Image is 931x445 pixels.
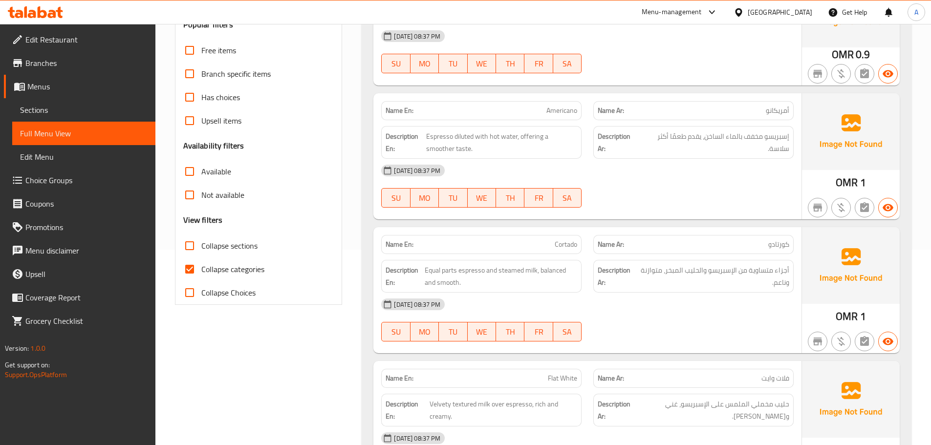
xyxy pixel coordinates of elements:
span: Sections [20,104,148,116]
span: SA [557,325,578,339]
span: TU [443,325,463,339]
button: Available [878,332,898,351]
button: Purchased item [831,332,851,351]
span: OMR [832,45,854,64]
button: TH [496,322,524,341]
span: A [914,7,918,18]
button: Purchased item [831,198,851,217]
button: SU [381,188,410,208]
img: Ae5nvW7+0k+MAAAAAElFTkSuQmCC [802,93,900,170]
span: أجزاء متساوية من الإسبريسو والحليب المبخر، متوازنة وناعم. [638,264,789,288]
a: Grocery Checklist [4,309,155,333]
strong: Description Ar: [598,398,633,422]
span: TH [500,325,520,339]
span: FR [528,325,549,339]
h3: View filters [183,214,223,226]
span: Free items [201,44,236,56]
span: حليب مخملي الملمس على الإسبريسو، غني وكريمي. [635,398,789,422]
button: Not branch specific item [808,64,827,84]
span: Collapse Choices [201,287,256,298]
span: Full Menu View [20,127,148,139]
span: 0.9 [856,45,870,64]
span: SA [557,191,578,205]
span: TU [443,57,463,71]
span: SU [386,325,406,339]
button: FR [524,188,553,208]
span: Branch specific items [201,68,271,80]
button: MO [411,54,439,73]
span: فلات وايت [761,373,789,383]
span: OMR [836,307,858,326]
strong: Name Ar: [598,106,624,116]
span: Collapse categories [201,263,264,275]
button: TU [439,54,467,73]
span: SU [386,57,406,71]
div: [GEOGRAPHIC_DATA] [748,7,812,18]
img: Ae5nvW7+0k+MAAAAAElFTkSuQmCC [802,361,900,437]
span: [DATE] 08:37 PM [390,32,444,41]
a: Coupons [4,192,155,215]
button: Purchased item [831,64,851,84]
span: SU [386,191,406,205]
button: SA [553,188,582,208]
span: Grocery Checklist [25,315,148,327]
a: Menus [4,75,155,98]
span: Upsell items [201,115,241,127]
strong: Description Ar: [598,264,636,288]
a: Branches [4,51,155,75]
span: FR [528,191,549,205]
button: SA [553,322,582,341]
button: SU [381,54,410,73]
a: Choice Groups [4,169,155,192]
span: 1.0.0 [30,342,45,355]
span: Branches [25,57,148,69]
span: [DATE] 08:37 PM [390,300,444,309]
span: Menus [27,81,148,92]
span: TU [443,191,463,205]
span: Velvety textured milk over espresso, rich and creamy. [430,398,577,422]
span: Edit Menu [20,151,148,163]
span: 1 [860,307,866,326]
strong: Description En: [386,130,424,154]
span: Menu disclaimer [25,245,148,256]
button: Available [878,198,898,217]
span: FR [528,57,549,71]
span: كورتادو [768,239,789,250]
button: TH [496,54,524,73]
strong: Description En: [386,264,423,288]
span: Has choices [201,91,240,103]
span: MO [414,191,435,205]
img: Ae5nvW7+0k+MAAAAAElFTkSuQmCC [802,227,900,303]
button: WE [468,188,496,208]
button: TU [439,188,467,208]
span: MO [414,57,435,71]
button: Not has choices [855,332,874,351]
span: Collapse sections [201,240,258,252]
button: Not has choices [855,198,874,217]
span: Americano [546,106,577,116]
span: أمريكانو [766,106,789,116]
span: إسبريسو مخفف بالماء الساخن، يقدم طعمًا أكثر سلاسة. [640,130,789,154]
span: Available [201,166,231,177]
span: Edit Restaurant [25,34,148,45]
span: TH [500,57,520,71]
span: MO [414,325,435,339]
span: Equal parts espresso and steamed milk, balanced and smooth. [425,264,577,288]
a: Upsell [4,262,155,286]
button: MO [411,322,439,341]
button: Not has choices [855,64,874,84]
button: TH [496,188,524,208]
span: Coverage Report [25,292,148,303]
a: Edit Restaurant [4,28,155,51]
button: WE [468,322,496,341]
strong: Name Ar: [598,373,624,383]
span: Get support on: [5,359,50,371]
span: Upsell [25,268,148,280]
a: Coverage Report [4,286,155,309]
button: TU [439,322,467,341]
span: [DATE] 08:37 PM [390,434,444,443]
button: SA [553,54,582,73]
a: Edit Menu [12,145,155,169]
strong: Name En: [386,106,413,116]
h3: Availability filters [183,140,244,151]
